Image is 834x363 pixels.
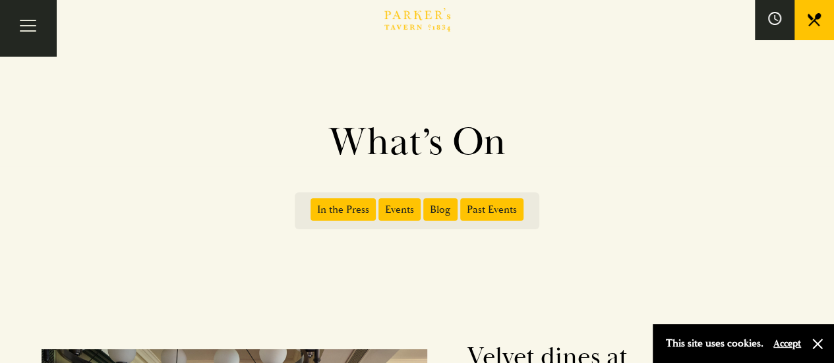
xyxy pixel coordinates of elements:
span: Events [378,198,421,221]
p: This site uses cookies. [666,334,763,353]
span: Blog [423,198,458,221]
span: Past Events [460,198,523,221]
span: In the Press [311,198,376,221]
button: Close and accept [811,337,824,350]
h1: What’s On [42,119,793,166]
button: Accept [773,337,801,350]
